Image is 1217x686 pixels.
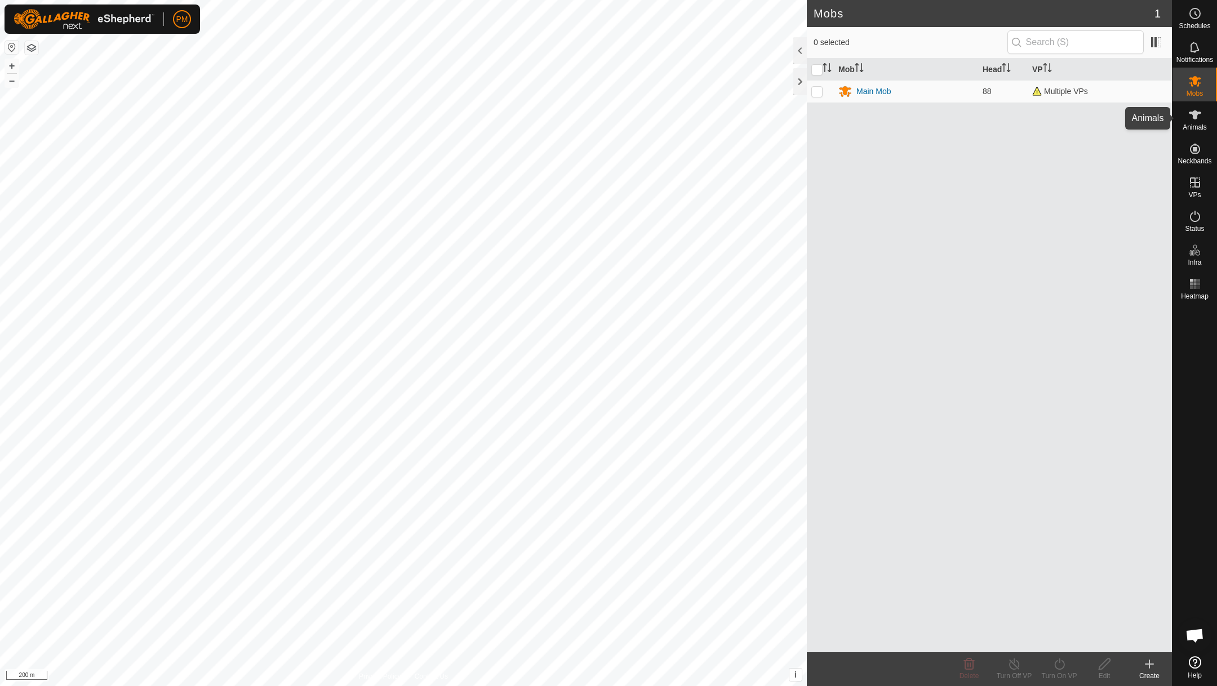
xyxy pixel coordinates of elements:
span: 1 [1154,5,1161,22]
input: Search (S) [1007,30,1144,54]
span: Delete [960,672,979,680]
th: Mob [834,59,978,81]
span: VPs [1188,191,1201,198]
div: Main Mob [856,86,891,97]
div: Turn On VP [1037,671,1082,681]
img: Gallagher Logo [14,9,154,29]
span: Multiple VPs [1032,87,1088,96]
button: + [5,59,19,73]
p-sorticon: Activate to sort [1043,65,1052,74]
th: VP [1028,59,1172,81]
a: Contact Us [415,671,448,681]
span: 0 selected [814,37,1007,48]
span: Heatmap [1181,293,1209,300]
div: Edit [1082,671,1127,681]
div: Turn Off VP [992,671,1037,681]
span: Schedules [1179,23,1210,29]
span: Mobs [1187,90,1203,97]
button: – [5,74,19,87]
span: 88 [983,87,992,96]
span: Status [1185,225,1204,232]
button: Reset Map [5,41,19,54]
span: Notifications [1176,56,1213,63]
p-sorticon: Activate to sort [1002,65,1011,74]
span: Neckbands [1178,158,1211,164]
p-sorticon: Activate to sort [855,65,864,74]
span: Help [1188,672,1202,679]
div: Create [1127,671,1172,681]
p-sorticon: Activate to sort [823,65,832,74]
div: Open chat [1178,618,1212,652]
th: Head [978,59,1028,81]
a: Help [1172,652,1217,683]
button: Map Layers [25,41,38,55]
button: i [789,669,802,681]
span: PM [176,14,188,25]
span: i [794,670,797,679]
span: Animals [1183,124,1207,131]
a: Privacy Policy [359,671,401,681]
h2: Mobs [814,7,1154,20]
span: Infra [1188,259,1201,266]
